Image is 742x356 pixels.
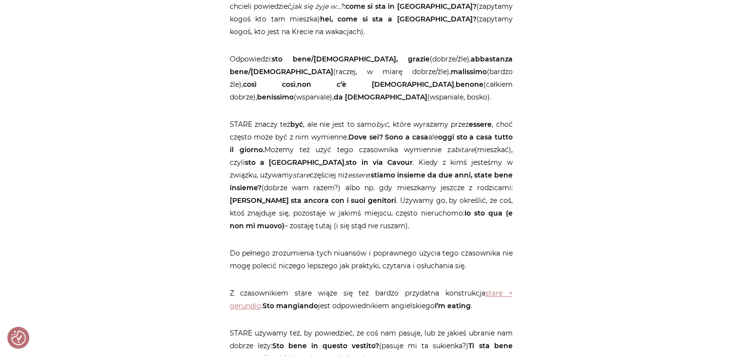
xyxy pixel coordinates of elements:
em: jak się żyje w…? [292,2,344,11]
strong: non c’è [DEMOGRAPHIC_DATA] [297,80,454,89]
p: Odpowiedzi: (dobrze/źle), (raczej, w miarę dobrze/źle), (bardzo źle), , , (całkiem dobrze), (wspa... [230,53,513,103]
button: Preferencje co do zgód [11,331,26,345]
em: być [376,120,388,129]
strong: oggi sto a casa tutto il giorno. [230,133,513,154]
strong: sto in via Cavour [346,158,413,167]
a: stare + gerundio [230,289,513,310]
strong: Io sto qua (e non mi muovo) [230,209,513,230]
strong: być [290,120,303,129]
strong: benissimo [257,93,294,101]
p: Z czasownikiem stare wiąże się też bardzo przydatna konstrukcja . jest odpowiednikiem angielskiego . [230,287,513,312]
strong: come si sta in [GEOGRAPHIC_DATA]? [345,2,477,11]
strong: I’m eating [435,301,471,310]
em: essere [348,171,369,179]
em: stare [293,171,310,179]
strong: hei, come si sta a [GEOGRAPHIC_DATA]? [320,15,476,23]
strong: benone [456,80,483,89]
strong: Dove sei? Sono a casa [348,133,428,141]
strong: da [DEMOGRAPHIC_DATA] [334,93,427,101]
strong: [PERSON_NAME] sta ancora con i suoi genitori [230,196,397,205]
strong: sto bene/[DEMOGRAPHIC_DATA], grazie [272,55,430,63]
p: STARE znaczy też , ale nie jest to samo , które wyrażamy przez , choć często może być z nim wymie... [230,118,513,232]
strong: malissimo [451,67,487,76]
strong: Sto bene in questo vestito? [272,341,379,350]
strong: Sto mangiando [262,301,318,310]
strong: essere [469,120,492,129]
em: abitare [451,145,475,154]
strong: abbastanza bene/[DEMOGRAPHIC_DATA] [230,55,513,76]
strong: così così [243,80,296,89]
p: Do pełnego zrozumienia tych niuansów i poprawnego użycia tego czasownika nie mogę polecić niczego... [230,247,513,272]
strong: sto a [GEOGRAPHIC_DATA] [245,158,345,167]
img: Revisit consent button [11,331,26,345]
strong: stiamo insieme da due anni, state bene insieme? [230,171,513,192]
